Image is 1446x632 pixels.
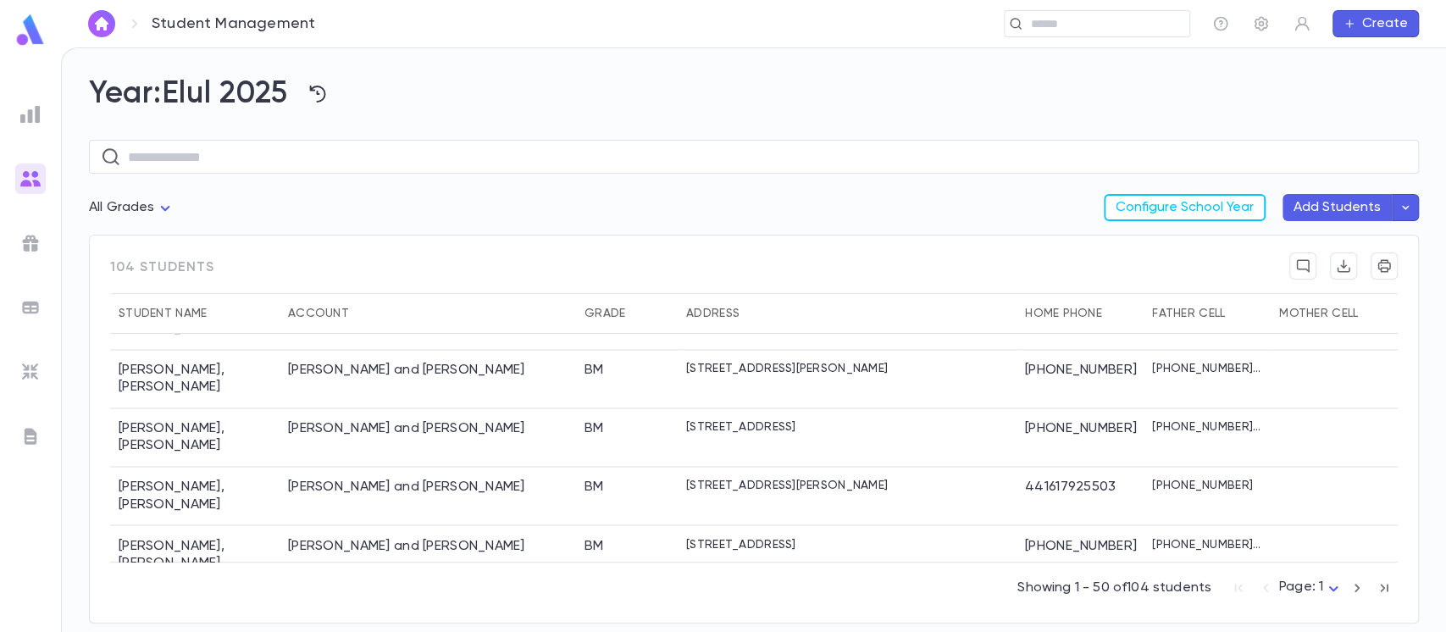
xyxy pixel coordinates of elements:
[119,293,207,334] div: Student Name
[584,420,604,437] div: BM
[686,537,795,551] p: [STREET_ADDRESS]
[20,233,41,253] img: campaigns_grey.99e729a5f7ee94e3726e6486bddda8f1.svg
[686,293,740,334] div: Address
[110,350,280,408] div: [PERSON_NAME] , [PERSON_NAME]
[1152,362,1262,375] p: [PHONE_NUMBER], [PHONE_NUMBER], [PHONE_NUMBER]
[1152,420,1262,434] p: [PHONE_NUMBER], [PHONE_NUMBER]
[576,293,678,334] div: Grade
[584,362,604,379] div: BM
[1152,293,1225,334] div: Father Cell
[1104,194,1266,221] button: Configure School Year
[1152,479,1253,492] p: [PHONE_NUMBER]
[584,537,604,554] div: BM
[1271,293,1398,334] div: Mother Cell
[1144,293,1271,334] div: Father Cell
[20,362,41,382] img: imports_grey.530a8a0e642e233f2baf0ef88e8c9fcb.svg
[1017,467,1144,525] div: 441617925503
[91,17,112,30] img: home_white.a664292cf8c1dea59945f0da9f25487c.svg
[1279,580,1323,594] span: Page: 1
[152,14,315,33] p: Student Management
[686,362,888,375] p: [STREET_ADDRESS][PERSON_NAME]
[1017,579,1211,596] p: Showing 1 - 50 of 104 students
[1279,293,1358,334] div: Mother Cell
[1283,194,1392,221] button: Add Students
[686,420,795,434] p: [STREET_ADDRESS]
[288,537,525,554] div: Lehmann, Moshe and Ettel
[110,525,280,584] div: [PERSON_NAME] , [PERSON_NAME]
[20,297,41,318] img: batches_grey.339ca447c9d9533ef1741baa751efc33.svg
[1017,525,1144,584] div: [PHONE_NUMBER]
[1152,537,1262,551] p: [PHONE_NUMBER], [PHONE_NUMBER]
[288,479,525,496] div: Lehmann, Yakov and Rachel
[110,467,280,525] div: [PERSON_NAME] , [PERSON_NAME]
[1025,293,1102,334] div: Home Phone
[1332,10,1419,37] button: Create
[20,426,41,446] img: letters_grey.7941b92b52307dd3b8a917253454ce1c.svg
[110,252,214,293] span: 104 students
[1017,350,1144,408] div: [PHONE_NUMBER]
[288,362,525,379] div: Lefkowitz, Yosef and Sara
[89,201,155,214] span: All Grades
[584,293,625,334] div: Grade
[686,479,888,492] p: [STREET_ADDRESS][PERSON_NAME]
[584,479,604,496] div: BM
[110,408,280,467] div: [PERSON_NAME] , [PERSON_NAME]
[1017,408,1144,467] div: [PHONE_NUMBER]
[1017,293,1144,334] div: Home Phone
[280,293,576,334] div: Account
[89,75,1419,113] h2: Year: Elul 2025
[1279,574,1344,601] div: Page: 1
[288,420,525,437] div: Lefkowitz, David and Yocheved
[89,191,175,225] div: All Grades
[678,293,1017,334] div: Address
[20,104,41,125] img: reports_grey.c525e4749d1bce6a11f5fe2a8de1b229.svg
[20,169,41,189] img: students_gradient.3b4df2a2b995ef5086a14d9e1675a5ee.svg
[110,293,280,334] div: Student Name
[14,14,47,47] img: logo
[288,293,349,334] div: Account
